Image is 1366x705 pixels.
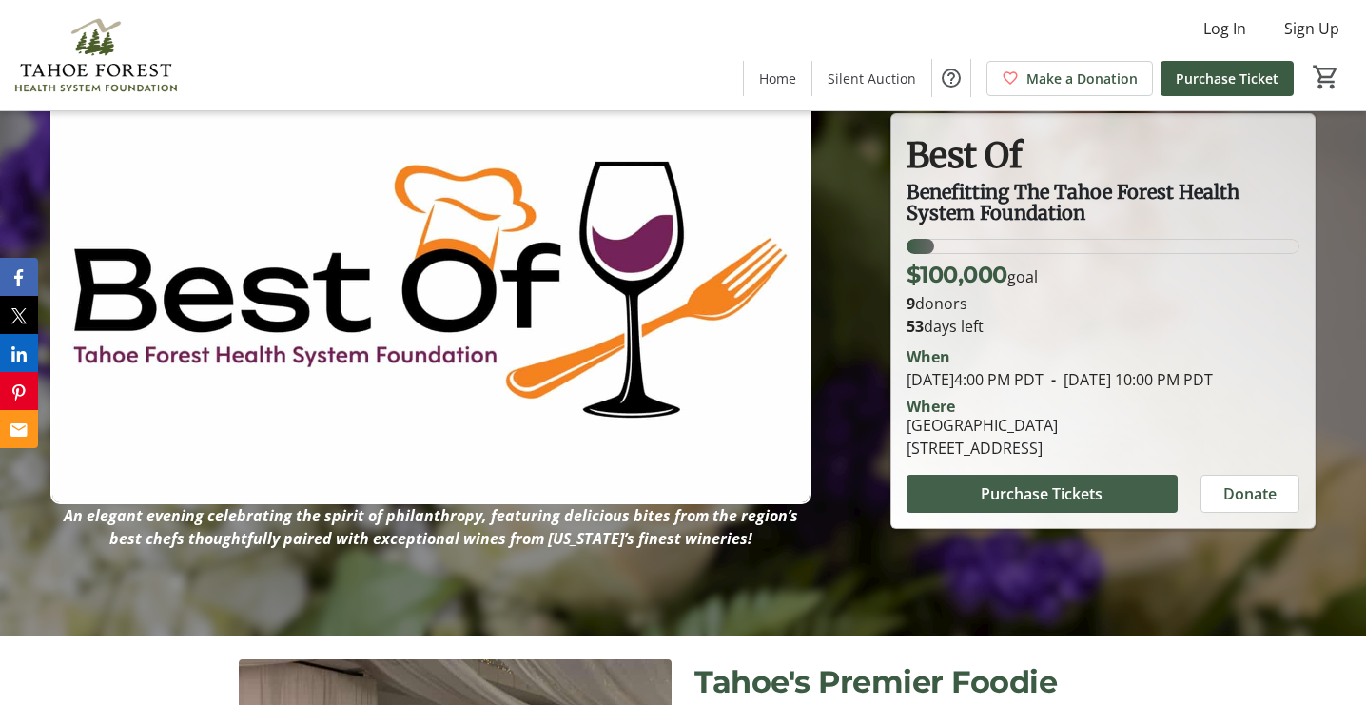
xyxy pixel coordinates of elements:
a: Make a Donation [986,61,1153,96]
span: Donate [1223,482,1277,505]
span: Purchase Tickets [981,482,1103,505]
span: [DATE] 4:00 PM PDT [907,369,1044,390]
span: Log In [1203,17,1246,40]
span: Home [759,69,796,88]
span: Make a Donation [1026,69,1138,88]
img: Campaign CTA Media Photo [50,76,811,504]
button: Log In [1188,13,1261,44]
span: Purchase Ticket [1176,69,1278,88]
button: Donate [1200,475,1299,513]
div: [STREET_ADDRESS] [907,437,1058,460]
span: [DATE] 10:00 PM PDT [1044,369,1213,390]
p: goal [907,258,1038,292]
img: Tahoe Forest Health System Foundation's Logo [11,8,181,103]
div: When [907,345,950,368]
button: Sign Up [1269,13,1355,44]
button: Help [932,59,970,97]
span: 53 [907,316,924,337]
a: Home [744,61,811,96]
span: Silent Auction [828,69,916,88]
em: An elegant evening celebrating the spirit of philanthropy, featuring delicious bites from the reg... [64,505,798,549]
span: Sign Up [1284,17,1339,40]
div: Where [907,399,955,414]
b: 9 [907,293,915,314]
p: days left [907,315,1299,338]
span: $100,000 [907,261,1007,288]
p: donors [907,292,1299,315]
span: - [1044,369,1064,390]
a: Silent Auction [812,61,931,96]
button: Purchase Tickets [907,475,1178,513]
a: Purchase Ticket [1161,61,1294,96]
div: [GEOGRAPHIC_DATA] [907,414,1058,437]
strong: Best Of [907,134,1023,177]
div: 7.000000000000001% of fundraising goal reached [907,239,1299,254]
span: Benefitting The Tahoe Forest Health System Foundation [907,180,1244,225]
button: Cart [1309,60,1343,94]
